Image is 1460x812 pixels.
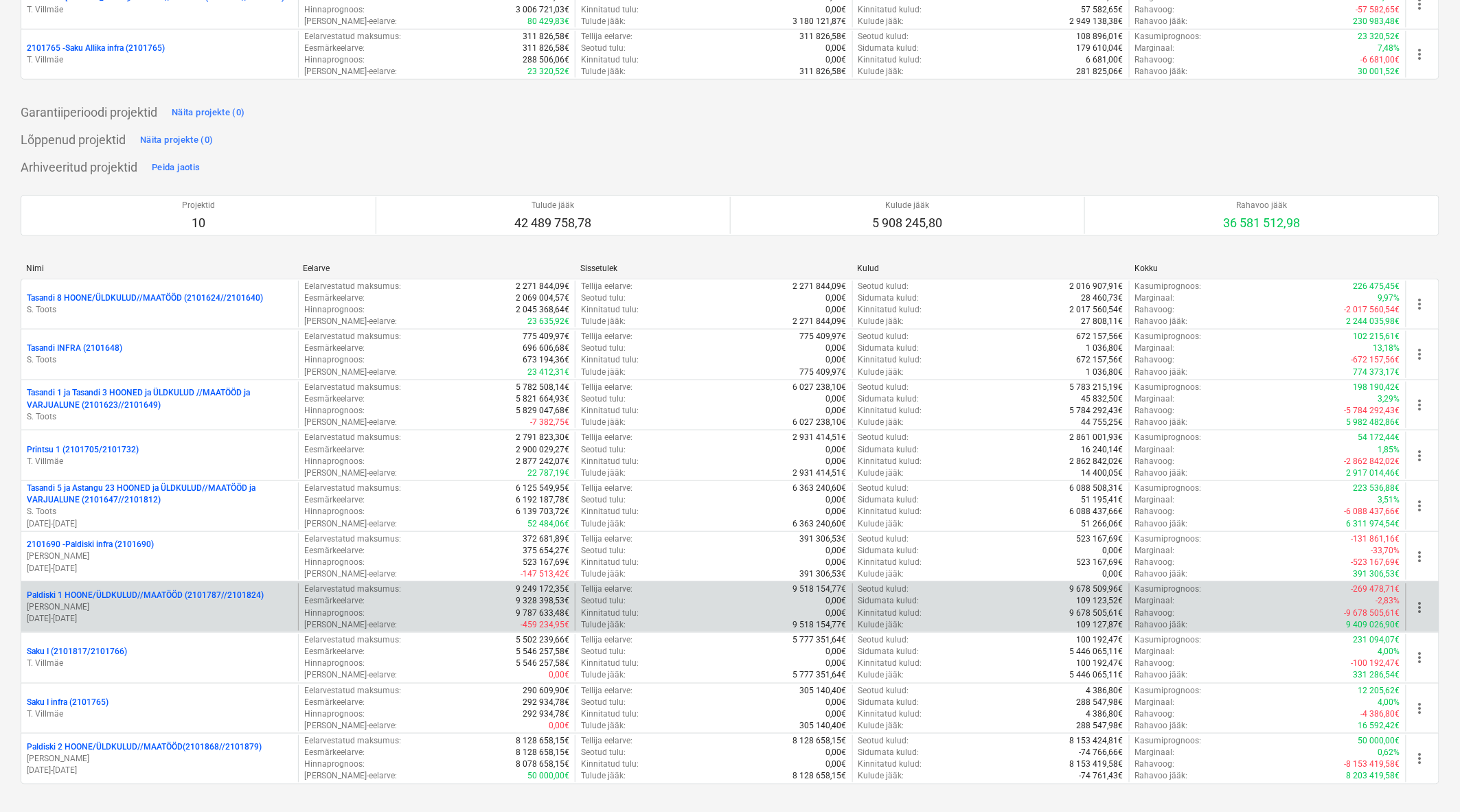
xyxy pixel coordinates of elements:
p: Eelarvestatud maksumus : [304,331,401,343]
p: Hinnaprognoos : [304,304,365,316]
p: Seotud kulud : [858,533,909,545]
p: T. Villmäe [27,54,293,66]
p: Kinnitatud kulud : [858,405,922,417]
p: [PERSON_NAME]-eelarve : [304,66,397,78]
p: Tulude jääk : [581,467,626,479]
p: Kinnitatud kulud : [858,54,922,66]
p: Tellija eelarve : [581,533,632,545]
p: Kasumiprognoos : [1135,483,1202,494]
p: Seotud kulud : [858,382,909,393]
p: Printsu 1 (2101705/2101732) [27,444,139,456]
p: -7 382,75€ [530,417,569,428]
p: 230 983,48€ [1354,16,1400,27]
p: Eesmärkeelarve : [304,343,365,354]
p: Tulude jääk : [581,367,626,378]
p: 3,51% [1378,494,1400,506]
p: 2101765 - Saku Allika infra (2101765) [27,43,165,54]
p: Eelarvestatud maksumus : [304,533,401,545]
p: 27 808,11€ [1082,316,1123,327]
div: Sissetulek [580,264,847,273]
p: [PERSON_NAME]-eelarve : [304,467,397,479]
div: Tasandi 5 ja Astangu 23 HOONED ja ÜLDKULUD//MAATÖÖD ja VARJUALUNE (2101647//2101812)S. Toots[DATE... [27,483,293,530]
p: 23 412,31€ [527,367,569,378]
p: 23 320,52€ [1358,31,1400,43]
p: Saku I (2101817/2101766) [27,646,127,658]
div: Kokku [1134,264,1401,273]
p: Kasumiprognoos : [1135,432,1202,443]
span: more_vert [1412,599,1428,616]
p: Sidumata kulud : [858,545,920,557]
p: 10 [182,215,215,231]
p: 108 896,01€ [1077,31,1123,43]
p: Eelarvestatud maksumus : [304,432,401,443]
p: 2 244 035,98€ [1347,316,1400,327]
div: Näita projekte (0) [172,105,245,121]
p: 0,00€ [826,405,847,417]
p: 6 192 187,78€ [516,494,569,506]
p: 6 027 238,10€ [793,382,847,393]
span: more_vert [1412,448,1428,464]
p: Kulude jääk : [858,66,904,78]
span: more_vert [1412,700,1428,717]
p: 3 180 121,87€ [793,16,847,27]
p: 5 783 215,19€ [1070,382,1123,393]
p: S. Toots [27,354,293,366]
p: Tulude jääk : [581,518,626,530]
p: [PERSON_NAME]-eelarve : [304,417,397,428]
p: 311 826,58€ [800,31,847,43]
p: 54 172,44€ [1358,432,1400,443]
p: Sidumata kulud : [858,292,920,304]
p: Eesmärkeelarve : [304,393,365,405]
p: -6 681,00€ [1361,54,1400,66]
span: more_vert [1412,649,1428,666]
p: 179 610,04€ [1077,43,1123,54]
p: 281 825,06€ [1077,66,1123,78]
p: Arhiveeritud projektid [21,159,137,176]
p: 2 017 560,54€ [1070,304,1123,316]
p: [PERSON_NAME] [27,550,293,562]
p: Kinnitatud tulu : [581,304,639,316]
p: Hinnaprognoos : [304,456,365,467]
p: 30 001,52€ [1358,66,1400,78]
p: Seotud kulud : [858,483,909,494]
p: Rahavoo jääk : [1135,316,1188,327]
p: 45 832,50€ [1082,393,1123,405]
p: Tellija eelarve : [581,331,632,343]
p: Rahavoo jääk : [1135,518,1188,530]
p: Seotud tulu : [581,292,626,304]
p: 0,00€ [826,292,847,304]
p: 672 157,56€ [1077,354,1123,366]
p: 2 069 004,57€ [516,292,569,304]
p: 673 194,36€ [523,354,569,366]
p: Tasandi INFRA (2101648) [27,343,122,354]
p: Kulude jääk : [858,417,904,428]
p: Marginaal : [1135,545,1175,557]
p: Rahavoog : [1135,405,1175,417]
button: Peida jaotis [148,156,203,178]
p: 523 167,69€ [1077,533,1123,545]
div: Tasandi 8 HOONE/ÜLDKULUD//MAATÖÖD (2101624//2101640)S. Toots [27,292,293,316]
p: [DATE] - [DATE] [27,518,293,530]
p: 51 266,06€ [1082,518,1123,530]
p: Eesmärkeelarve : [304,444,365,456]
p: Eelarvestatud maksumus : [304,31,401,43]
p: 672 157,56€ [1077,331,1123,343]
p: Kasumiprognoos : [1135,533,1202,545]
p: 2 931 414,51€ [793,432,847,443]
div: Tasandi INFRA (2101648)S. Toots [27,343,293,366]
p: 2 861 001,93€ [1070,432,1123,443]
p: Kinnitatud tulu : [581,405,639,417]
div: Printsu 1 (2101705/2101732)T. Villmäe [27,444,293,467]
p: 22 787,19€ [527,467,569,479]
p: Tellija eelarve : [581,483,632,494]
p: Seotud tulu : [581,43,626,54]
p: S. Toots [27,411,293,423]
p: 5 782 508,14€ [516,382,569,393]
button: Näita projekte (0) [168,102,249,124]
p: Seotud kulud : [858,31,909,43]
p: Kulude jääk : [858,467,904,479]
p: 2 877 242,07€ [516,456,569,467]
p: Rahavoo jääk : [1135,66,1188,78]
p: 372 681,89€ [523,533,569,545]
div: Eelarve [304,264,570,273]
